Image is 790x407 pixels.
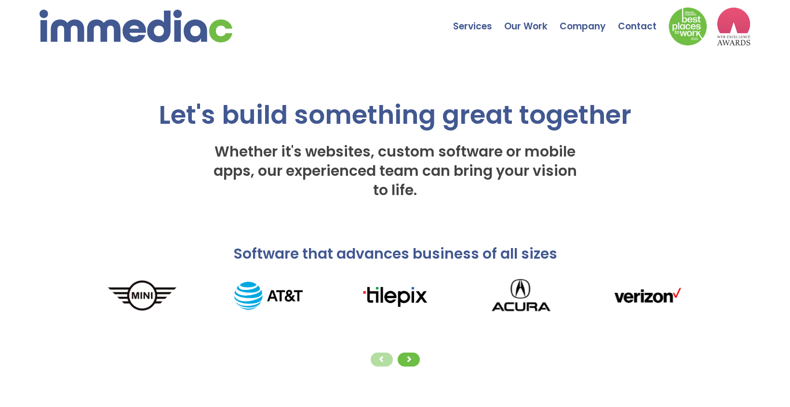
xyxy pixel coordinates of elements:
[159,97,631,133] span: Let's build something great together
[717,7,750,46] img: logo2_wea_nobg.webp
[233,243,557,264] span: Software that advances business of all sizes
[205,282,332,310] img: AT%26T_logo.png
[214,141,577,200] span: Whether it's websites, custom software or mobile apps, our experienced team can bring your vision...
[504,2,560,36] a: Our Work
[618,2,669,36] a: Contact
[79,279,205,313] img: MINI_logo.png
[669,7,707,46] img: Down
[332,284,458,308] img: tilepixLogo.png
[584,284,710,308] img: verizonLogo.png
[458,273,584,319] img: Acura_logo.png
[40,10,232,42] img: immediac
[453,2,504,36] a: Services
[560,2,618,36] a: Company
